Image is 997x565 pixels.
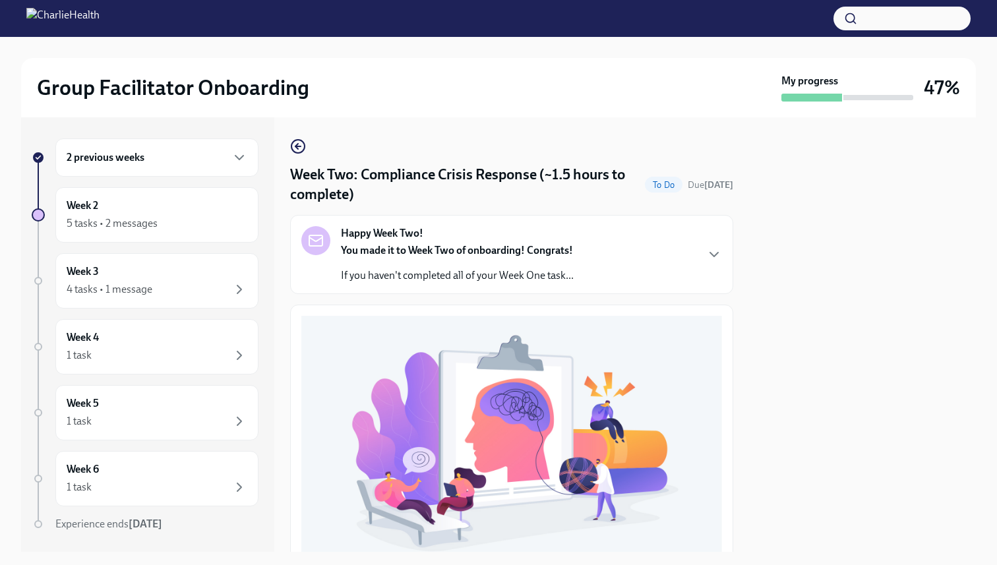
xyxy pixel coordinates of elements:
h2: Group Facilitator Onboarding [37,74,309,101]
p: If you haven't completed all of your Week One task... [341,268,574,283]
img: CharlieHealth [26,8,100,29]
h6: Week 3 [67,264,99,279]
div: 5 tasks • 2 messages [67,216,158,231]
strong: My progress [781,74,838,88]
h6: Week 2 [67,198,98,213]
a: Week 34 tasks • 1 message [32,253,258,309]
a: Week 61 task [32,451,258,506]
a: Week 41 task [32,319,258,374]
strong: [DATE] [129,518,162,530]
strong: Happy Week Two! [341,226,423,241]
div: 1 task [67,348,92,363]
span: Due [688,179,733,191]
a: Week 51 task [32,385,258,440]
strong: You made it to Week Two of onboarding! Congrats! [341,244,573,256]
div: 1 task [67,480,92,494]
div: 2 previous weeks [55,138,258,177]
h6: Week 6 [67,462,99,477]
h6: Week 5 [67,396,99,411]
strong: [DATE] [704,179,733,191]
h4: Week Two: Compliance Crisis Response (~1.5 hours to complete) [290,165,640,204]
span: Experience ends [55,518,162,530]
h6: Week 4 [67,330,99,345]
span: To Do [645,180,682,190]
div: 1 task [67,414,92,429]
a: Week 25 tasks • 2 messages [32,187,258,243]
div: 4 tasks • 1 message [67,282,152,297]
h6: 2 previous weeks [67,150,144,165]
span: October 13th, 2025 09:00 [688,179,733,191]
h3: 47% [924,76,960,100]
